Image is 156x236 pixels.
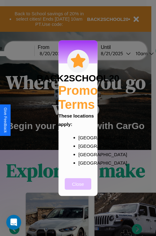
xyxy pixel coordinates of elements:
[6,215,21,230] iframe: Intercom live chat
[3,108,7,133] div: Give Feedback
[78,133,90,142] p: [GEOGRAPHIC_DATA]
[37,73,119,83] h3: BACK2SCHOOL20
[78,158,90,167] p: [GEOGRAPHIC_DATA]
[59,113,94,127] b: These locations apply:
[78,150,90,158] p: [GEOGRAPHIC_DATA]
[78,142,90,150] p: [GEOGRAPHIC_DATA]
[58,83,98,111] h2: Promo Terms
[65,178,91,190] button: Close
